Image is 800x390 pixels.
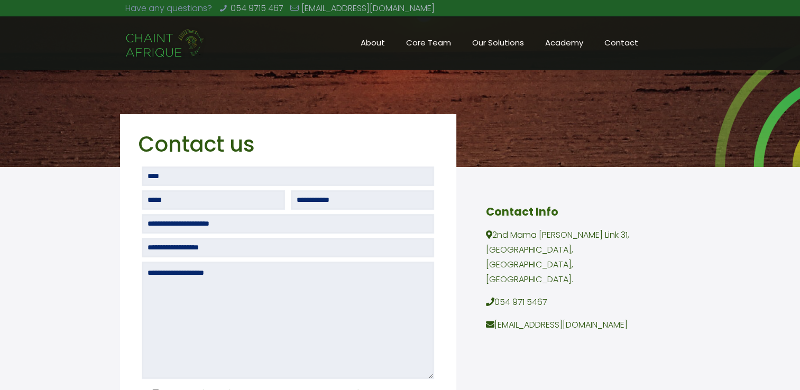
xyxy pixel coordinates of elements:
[535,35,594,51] span: Academy
[486,228,651,287] p: 2nd Mama [PERSON_NAME] Link 31, [GEOGRAPHIC_DATA], [GEOGRAPHIC_DATA], [GEOGRAPHIC_DATA].
[396,16,462,69] a: Core Team
[139,130,437,159] h2: Contact us
[125,16,205,69] a: Chaint Afrique
[535,16,594,69] a: Academy
[230,2,283,14] a: 054 9715 467
[594,16,649,69] a: Contact
[350,35,396,51] span: About
[301,2,435,14] a: [EMAIL_ADDRESS][DOMAIN_NAME]
[350,16,396,69] a: About
[486,295,651,310] p: 054 971 5467
[462,16,535,69] a: Our Solutions
[125,27,205,59] img: Chaint_Afrique-20
[486,318,651,332] p: [EMAIL_ADDRESS][DOMAIN_NAME]
[486,204,651,220] h4: Contact Info
[462,35,535,51] span: Our Solutions
[396,35,462,51] span: Core Team
[594,35,649,51] span: Contact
